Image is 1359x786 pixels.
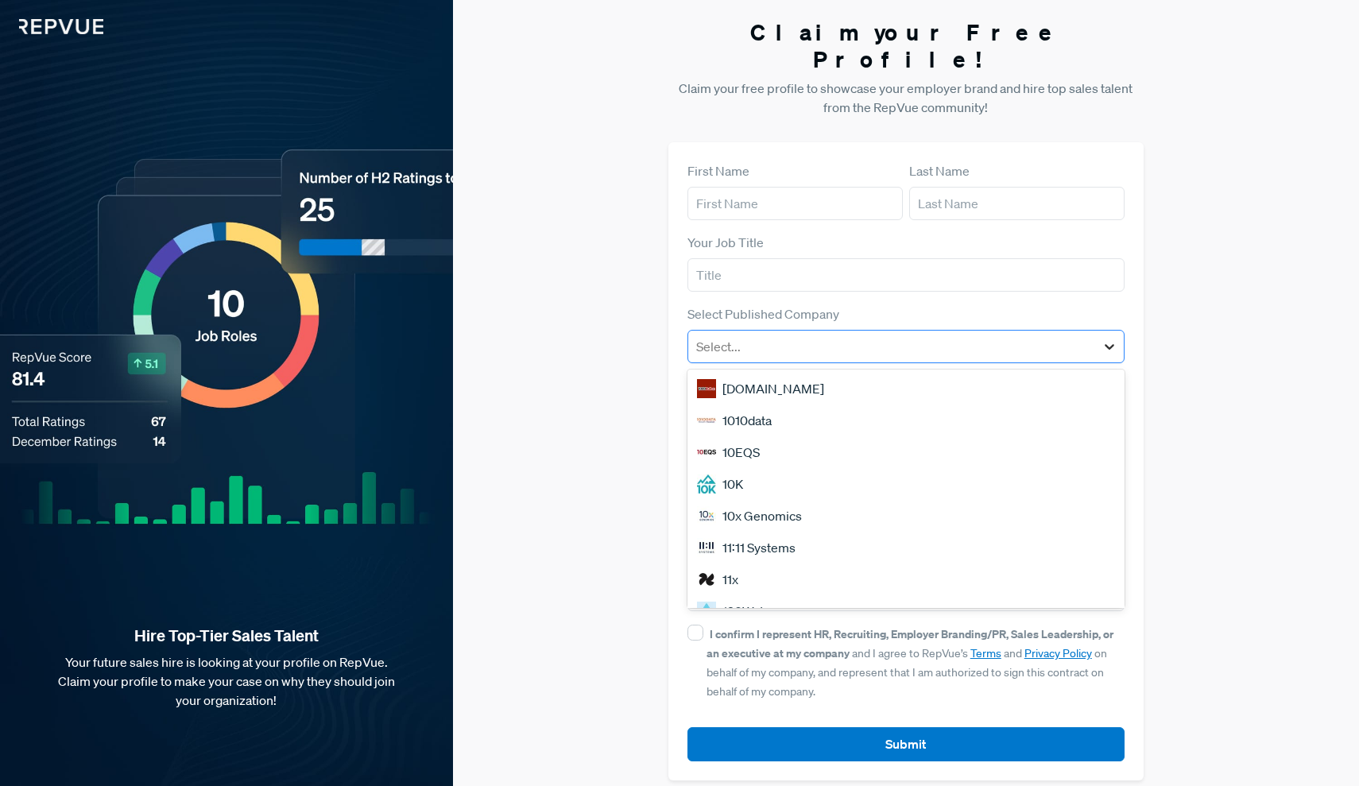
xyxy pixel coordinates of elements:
[668,19,1144,72] h3: Claim your Free Profile!
[697,506,716,525] img: 10x Genomics
[687,233,764,252] label: Your Job Title
[687,405,1125,436] div: 1010data
[687,373,1125,405] div: [DOMAIN_NAME]
[697,570,716,589] img: 11x
[697,538,716,557] img: 11:11 Systems
[687,563,1125,595] div: 11x
[687,500,1125,532] div: 10x Genomics
[687,258,1125,292] input: Title
[687,532,1125,563] div: 11:11 Systems
[687,161,749,180] label: First Name
[697,474,716,494] img: 10K
[687,436,1125,468] div: 10EQS
[687,304,839,323] label: Select Published Company
[1024,646,1092,660] a: Privacy Policy
[25,625,428,646] strong: Hire Top-Tier Sales Talent
[687,595,1125,627] div: 120Water
[687,727,1125,761] button: Submit
[707,627,1113,699] span: and I agree to RepVue’s and on behalf of my company, and represent that I am authorized to sign t...
[909,187,1125,220] input: Last Name
[909,161,970,180] label: Last Name
[697,602,716,621] img: 120Water
[668,79,1144,117] p: Claim your free profile to showcase your employer brand and hire top sales talent from the RepVue...
[687,187,903,220] input: First Name
[25,652,428,710] p: Your future sales hire is looking at your profile on RepVue. Claim your profile to make your case...
[707,626,1113,660] strong: I confirm I represent HR, Recruiting, Employer Branding/PR, Sales Leadership, or an executive at ...
[697,379,716,398] img: 1000Bulbs.com
[687,468,1125,500] div: 10K
[697,443,716,462] img: 10EQS
[970,646,1001,660] a: Terms
[697,411,716,430] img: 1010data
